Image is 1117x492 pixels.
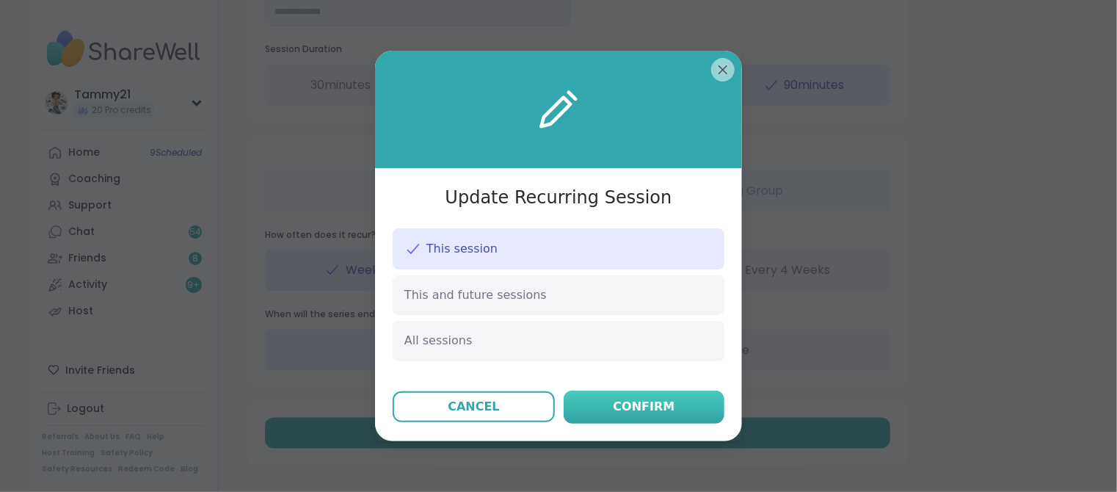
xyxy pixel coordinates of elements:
[614,398,675,416] div: Confirm
[445,186,672,211] h3: Update Recurring Session
[404,333,472,349] span: All sessions
[404,287,547,303] span: This and future sessions
[564,391,724,424] button: Confirm
[448,398,499,416] div: Cancel
[426,241,498,257] span: This session
[393,391,555,422] button: Cancel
